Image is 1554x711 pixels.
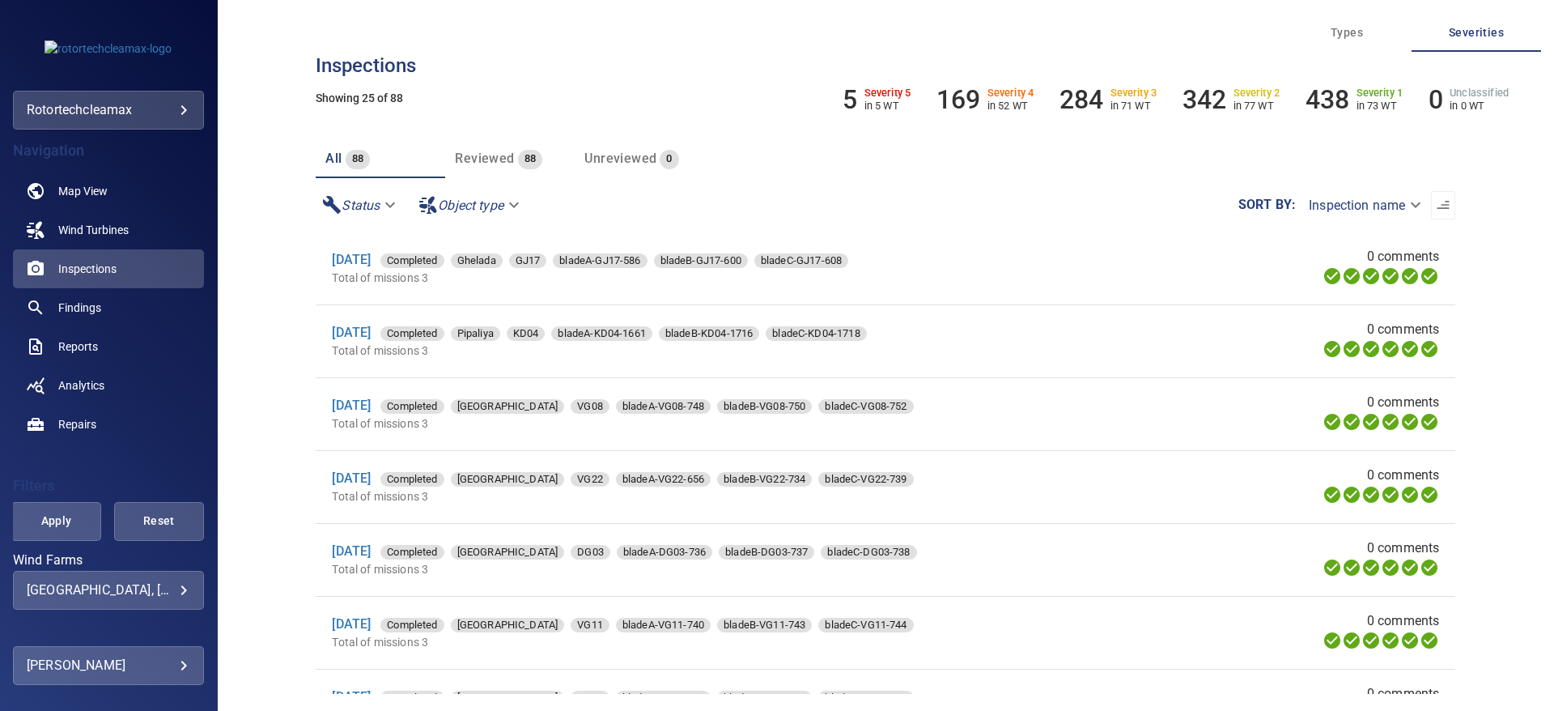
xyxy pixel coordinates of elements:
[1342,558,1361,577] svg: Data Formatted 100%
[717,617,812,633] span: bladeB-VG11-743
[617,545,712,560] div: bladeA-DG03-736
[1357,100,1403,112] p: in 73 WT
[332,325,371,340] a: [DATE]
[717,399,812,414] div: bladeB-VG08-750
[1367,611,1440,631] span: 0 comments
[1420,266,1439,286] svg: Classification 100%
[1367,684,1440,704] span: 0 comments
[1238,198,1296,211] label: Sort by :
[27,653,190,679] div: [PERSON_NAME]
[58,338,98,355] span: Reports
[1429,84,1443,115] h6: 0
[1367,320,1440,339] span: 0 comments
[1306,84,1403,115] li: Severity 1
[332,689,371,705] a: [DATE]
[380,398,444,415] span: Completed
[332,470,371,486] a: [DATE]
[451,691,565,705] div: [GEOGRAPHIC_DATA]
[438,198,503,213] em: Object type
[134,511,184,531] span: Reset
[553,253,647,268] div: bladeA-GJ17-586
[380,544,444,560] span: Completed
[1357,87,1403,99] h6: Severity 1
[1059,84,1157,115] li: Severity 3
[571,691,609,705] div: VG12
[1342,266,1361,286] svg: Data Formatted 100%
[1400,485,1420,505] svg: Matching 100%
[1400,412,1420,432] svg: Matching 100%
[346,150,371,168] span: 88
[507,326,546,342] span: KD04
[1323,339,1342,359] svg: Uploading 100%
[32,511,81,531] span: Apply
[1367,393,1440,412] span: 0 comments
[1306,84,1349,115] h6: 438
[616,617,711,633] span: bladeA-VG11-740
[864,87,911,99] h6: Severity 5
[1420,485,1439,505] svg: Classification 100%
[717,398,812,415] span: bladeB-VG08-750
[616,398,711,415] span: bladeA-VG08-748
[451,618,565,632] div: [GEOGRAPHIC_DATA]
[987,87,1034,99] h6: Severity 4
[332,561,1121,577] p: Total of missions 3
[451,544,565,560] span: [GEOGRAPHIC_DATA]
[818,691,913,705] div: bladeC-VG12-729
[571,618,609,632] div: VG11
[58,222,129,238] span: Wind Turbines
[987,100,1034,112] p: in 52 WT
[13,366,204,405] a: analytics noActive
[451,326,500,341] div: Pipaliya
[818,471,913,487] span: bladeC-VG22-739
[380,399,444,414] div: Completed
[1361,412,1381,432] svg: Selecting 100%
[571,399,609,414] div: VG08
[571,398,609,415] span: VG08
[818,472,913,487] div: bladeC-VG22-739
[818,399,913,414] div: bladeC-VG08-752
[719,545,814,560] div: bladeB-DG03-737
[451,617,565,633] span: [GEOGRAPHIC_DATA]
[1361,558,1381,577] svg: Selecting 100%
[821,545,916,560] div: bladeC-DG03-738
[754,253,848,269] span: bladeC-GJ17-608
[717,618,812,632] div: bladeB-VG11-743
[332,270,1087,286] p: Total of missions 3
[818,398,913,415] span: bladeC-VG08-752
[451,253,503,269] span: Ghelada
[1381,631,1400,650] svg: ML Processing 100%
[1400,558,1420,577] svg: Matching 100%
[13,249,204,288] a: inspections active
[1323,266,1342,286] svg: Uploading 100%
[13,405,204,444] a: repairs noActive
[518,150,543,168] span: 88
[551,326,652,341] div: bladeA-KD04-1661
[27,582,190,598] div: [GEOGRAPHIC_DATA], [GEOGRAPHIC_DATA], [GEOGRAPHIC_DATA], [GEOGRAPHIC_DATA], [GEOGRAPHIC_DATA]
[1323,485,1342,505] svg: Uploading 100%
[380,691,444,705] div: Completed
[1361,631,1381,650] svg: Selecting 100%
[936,84,1034,115] li: Severity 4
[1367,466,1440,485] span: 0 comments
[58,183,108,199] span: Map View
[616,690,711,706] span: bladeA-VG12-724
[717,472,812,487] div: bladeB-VG22-734
[380,545,444,560] div: Completed
[1381,485,1400,505] svg: ML Processing 100%
[1342,412,1361,432] svg: Data Formatted 100%
[1059,84,1103,115] h6: 284
[551,326,652,342] span: bladeA-KD04-1661
[13,211,204,249] a: windturbines noActive
[654,253,748,269] span: bladeB-GJ17-600
[45,40,172,57] img: rotortechcleamax-logo
[1367,539,1440,558] span: 0 comments
[1342,339,1361,359] svg: Data Formatted 100%
[717,690,812,706] span: bladeB-VG12-726
[616,691,711,705] div: bladeA-VG12-724
[1420,631,1439,650] svg: Classification 100%
[332,343,1096,359] p: Total of missions 3
[818,618,913,632] div: bladeC-VG11-744
[58,377,104,394] span: Analytics
[380,326,444,341] div: Completed
[1367,247,1440,266] span: 0 comments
